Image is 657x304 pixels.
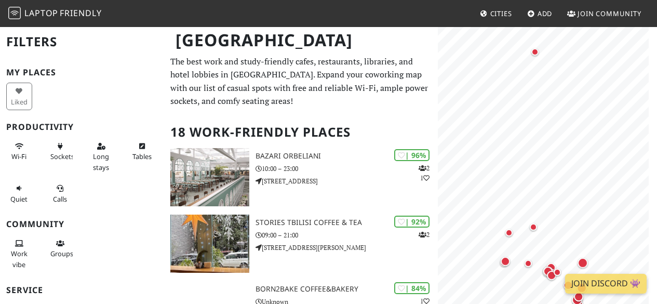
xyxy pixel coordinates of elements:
[575,256,590,270] div: Map marker
[6,68,158,77] h3: My Places
[167,26,436,55] h1: [GEOGRAPHIC_DATA]
[50,249,73,258] span: Group tables
[522,257,534,270] div: Map marker
[170,215,249,273] img: Stories Tbilisi Coffee & Tea
[170,55,432,108] p: The best work and study-friendly cafes, restaurants, libraries, and hotel lobbies in [GEOGRAPHIC_...
[88,138,114,176] button: Long stays
[6,285,158,295] h3: Service
[256,243,438,253] p: [STREET_ADDRESS][PERSON_NAME]
[578,9,641,18] span: Join Community
[529,46,541,58] div: Map marker
[6,138,32,165] button: Wi-Fi
[47,180,73,207] button: Calls
[50,152,74,161] span: Power sockets
[11,249,28,269] span: People working
[164,148,438,206] a: Bazari Orbeliani | 96% 21 Bazari Orbeliani 10:00 – 23:00 [STREET_ADDRESS]
[6,180,32,207] button: Quiet
[6,26,158,58] h2: Filters
[256,176,438,186] p: [STREET_ADDRESS]
[53,194,67,204] span: Video/audio calls
[394,149,430,161] div: | 96%
[503,227,515,239] div: Map marker
[256,218,438,227] h3: Stories Tbilisi Coffee & Tea
[419,163,430,183] p: 2 1
[170,116,432,148] h2: 18 Work-Friendly Places
[541,265,555,279] div: Map marker
[60,7,101,19] span: Friendly
[256,230,438,240] p: 09:00 – 21:00
[6,122,158,132] h3: Productivity
[8,5,102,23] a: LaptopFriendly LaptopFriendly
[47,235,73,262] button: Groups
[93,152,109,171] span: Long stays
[170,148,249,206] img: Bazari Orbeliani
[572,290,585,303] div: Map marker
[129,138,155,165] button: Tables
[10,194,28,204] span: Quiet
[574,281,589,295] div: Map marker
[499,255,512,268] div: Map marker
[394,282,430,294] div: | 84%
[256,164,438,174] p: 10:00 – 23:00
[544,261,558,274] div: Map marker
[419,230,430,240] p: 2
[256,285,438,294] h3: Born2Bake Coffee&Bakery
[47,138,73,165] button: Sockets
[132,152,152,161] span: Work-friendly tables
[565,274,647,294] a: Join Discord 👾
[563,4,646,23] a: Join Community
[476,4,516,23] a: Cities
[538,9,553,18] span: Add
[551,266,564,279] div: Map marker
[6,235,32,273] button: Work vibe
[8,7,21,19] img: LaptopFriendly
[164,215,438,273] a: Stories Tbilisi Coffee & Tea | 92% 2 Stories Tbilisi Coffee & Tea 09:00 – 21:00 [STREET_ADDRESS][...
[24,7,58,19] span: Laptop
[498,257,510,269] div: Map marker
[523,4,557,23] a: Add
[394,216,430,228] div: | 92%
[490,9,512,18] span: Cities
[527,221,540,233] div: Map marker
[256,152,438,161] h3: Bazari Orbeliani
[545,269,558,282] div: Map marker
[561,279,575,292] div: Map marker
[11,152,26,161] span: Stable Wi-Fi
[541,265,555,278] div: Map marker
[6,219,158,229] h3: Community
